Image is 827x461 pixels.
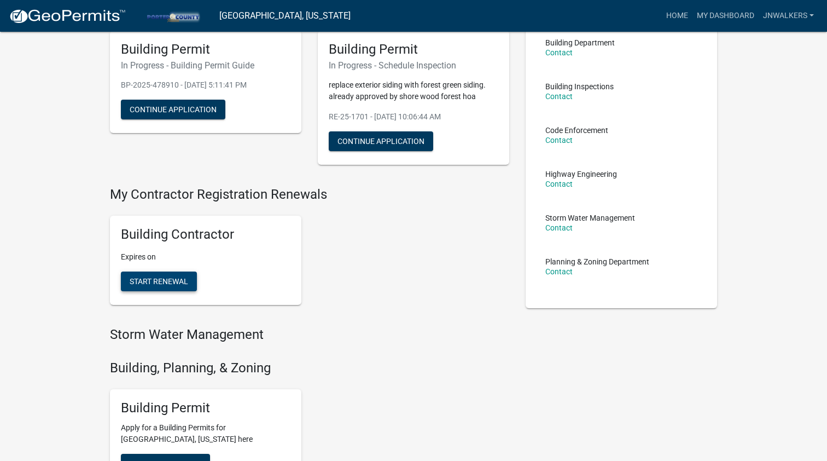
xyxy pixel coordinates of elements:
[121,422,290,445] p: Apply for a Building Permits for [GEOGRAPHIC_DATA], [US_STATE] here
[110,360,509,376] h4: Building, Planning, & Zoning
[219,7,351,25] a: [GEOGRAPHIC_DATA], [US_STATE]
[545,223,573,232] a: Contact
[545,258,649,266] p: Planning & Zoning Department
[545,180,573,188] a: Contact
[329,131,433,151] button: Continue Application
[329,111,498,123] p: RE-25-1701 - [DATE] 10:06:44 AM
[545,126,608,134] p: Code Enforcement
[692,5,759,26] a: My Dashboard
[121,251,290,263] p: Expires on
[329,42,498,57] h5: Building Permit
[121,400,290,416] h5: Building Permit
[545,214,635,222] p: Storm Water Management
[545,267,573,276] a: Contact
[121,79,290,91] p: BP-2025-478910 - [DATE] 5:11:41 PM
[759,5,818,26] a: jnwalkers
[121,60,290,71] h6: In Progress - Building Permit Guide
[545,170,617,178] p: Highway Engineering
[545,39,615,47] p: Building Department
[545,83,614,90] p: Building Inspections
[662,5,692,26] a: Home
[121,227,290,243] h5: Building Contractor
[121,272,197,291] button: Start Renewal
[121,100,225,119] button: Continue Application
[545,92,573,101] a: Contact
[130,277,188,286] span: Start Renewal
[110,187,509,203] h4: My Contractor Registration Renewals
[110,187,509,314] wm-registration-list-section: My Contractor Registration Renewals
[329,79,498,102] p: replace exterior siding with forest green siding. already approved by shore wood forest hoa
[110,327,509,343] h4: Storm Water Management
[121,42,290,57] h5: Building Permit
[545,48,573,57] a: Contact
[329,60,498,71] h6: In Progress - Schedule Inspection
[545,136,573,145] a: Contact
[135,8,211,23] img: Porter County, Indiana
